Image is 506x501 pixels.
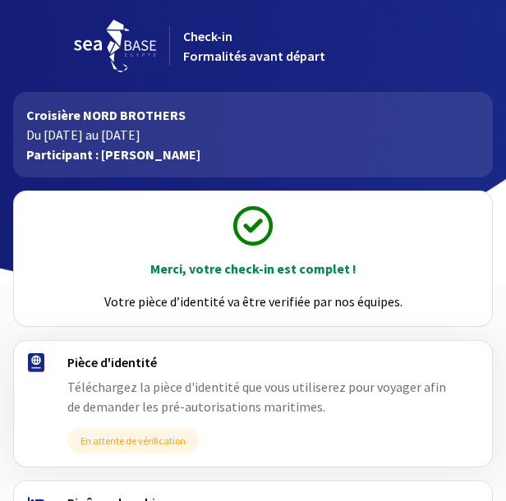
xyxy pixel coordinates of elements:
span: Téléchargez la pièce d'identité que vous utiliserez pour voyager afin de demander les pré-autoris... [67,379,446,415]
img: passport.svg [28,353,44,372]
p: Votre pièce d’identité va être verifiée par nos équipes. [29,292,477,311]
p: Du [DATE] au [DATE] [26,125,480,145]
span: En attente de vérification [67,428,199,453]
h4: Pièce d'identité [67,354,451,370]
span: Check-in Formalités avant départ [183,28,325,64]
p: Participant : [PERSON_NAME] [26,145,480,164]
p: Merci, votre check-in est complet ! [29,259,477,278]
p: Croisière NORD BROTHERS [26,105,480,125]
img: logo_seabase.svg [74,20,156,72]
